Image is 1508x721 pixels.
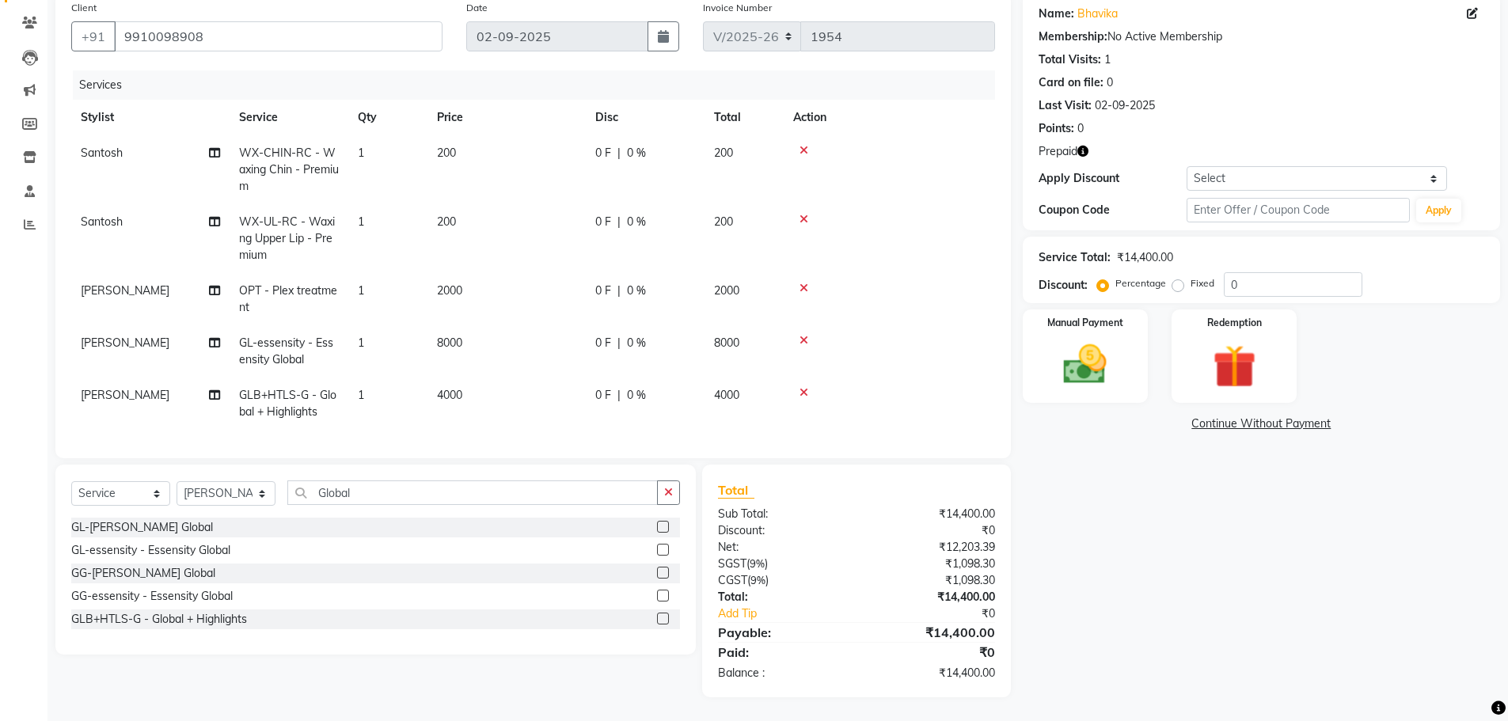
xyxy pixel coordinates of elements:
[71,565,215,582] div: GG-[PERSON_NAME] Global
[230,100,348,135] th: Service
[706,539,857,556] div: Net:
[1039,120,1074,137] div: Points:
[706,665,857,681] div: Balance :
[718,556,746,571] span: SGST
[239,146,339,193] span: WX-CHIN-RC - Waxing Chin - Premium
[427,100,586,135] th: Price
[81,214,123,229] span: Santosh
[595,283,611,299] span: 0 F
[706,605,881,622] a: Add Tip
[437,283,462,298] span: 2000
[857,665,1007,681] div: ₹14,400.00
[1039,143,1077,160] span: Prepaid
[617,283,621,299] span: |
[1039,6,1074,22] div: Name:
[1107,74,1113,91] div: 0
[239,336,333,366] span: GL-essensity - Essensity Global
[595,214,611,230] span: 0 F
[358,388,364,402] span: 1
[81,146,123,160] span: Santosh
[714,283,739,298] span: 2000
[1199,340,1270,393] img: _gift.svg
[1187,198,1410,222] input: Enter Offer / Coupon Code
[595,335,611,351] span: 0 F
[73,70,1007,100] div: Services
[714,388,739,402] span: 4000
[466,1,488,15] label: Date
[617,387,621,404] span: |
[718,482,754,499] span: Total
[1117,249,1173,266] div: ₹14,400.00
[1077,120,1084,137] div: 0
[81,283,169,298] span: [PERSON_NAME]
[1095,97,1155,114] div: 02-09-2025
[586,100,705,135] th: Disc
[617,145,621,161] span: |
[857,643,1007,662] div: ₹0
[1039,28,1484,45] div: No Active Membership
[714,146,733,160] span: 200
[1039,202,1187,218] div: Coupon Code
[706,506,857,522] div: Sub Total:
[706,643,857,662] div: Paid:
[750,574,765,586] span: 9%
[857,522,1007,539] div: ₹0
[595,145,611,161] span: 0 F
[358,214,364,229] span: 1
[857,623,1007,642] div: ₹14,400.00
[595,387,611,404] span: 0 F
[1207,316,1262,330] label: Redemption
[784,100,995,135] th: Action
[627,283,646,299] span: 0 %
[706,623,857,642] div: Payable:
[1039,97,1092,114] div: Last Visit:
[1416,199,1461,222] button: Apply
[1039,249,1111,266] div: Service Total:
[706,522,857,539] div: Discount:
[1104,51,1111,68] div: 1
[706,572,857,589] div: ( )
[71,588,233,605] div: GG-essensity - Essensity Global
[750,557,765,570] span: 9%
[1047,316,1123,330] label: Manual Payment
[239,214,335,262] span: WX-UL-RC - Waxing Upper Lip - Premium
[437,214,456,229] span: 200
[714,336,739,350] span: 8000
[857,572,1007,589] div: ₹1,098.30
[706,589,857,605] div: Total:
[1115,276,1166,290] label: Percentage
[714,214,733,229] span: 200
[718,573,747,587] span: CGST
[358,146,364,160] span: 1
[81,336,169,350] span: [PERSON_NAME]
[71,100,230,135] th: Stylist
[81,388,169,402] span: [PERSON_NAME]
[627,335,646,351] span: 0 %
[706,556,857,572] div: ( )
[71,21,116,51] button: +91
[1077,6,1118,22] a: Bhavika
[1039,277,1088,294] div: Discount:
[437,336,462,350] span: 8000
[857,556,1007,572] div: ₹1,098.30
[437,146,456,160] span: 200
[71,519,213,536] div: GL-[PERSON_NAME] Global
[1050,340,1120,389] img: _cash.svg
[627,387,646,404] span: 0 %
[705,100,784,135] th: Total
[627,145,646,161] span: 0 %
[882,605,1007,622] div: ₹0
[1026,416,1497,432] a: Continue Without Payment
[71,1,97,15] label: Client
[437,388,462,402] span: 4000
[239,388,336,419] span: GLB+HTLS-G - Global + Highlights
[239,283,337,314] span: OPT - Plex treatment
[1039,28,1107,45] div: Membership:
[857,506,1007,522] div: ₹14,400.00
[857,539,1007,556] div: ₹12,203.39
[1039,74,1103,91] div: Card on file:
[358,336,364,350] span: 1
[358,283,364,298] span: 1
[287,480,658,505] input: Search or Scan
[703,1,772,15] label: Invoice Number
